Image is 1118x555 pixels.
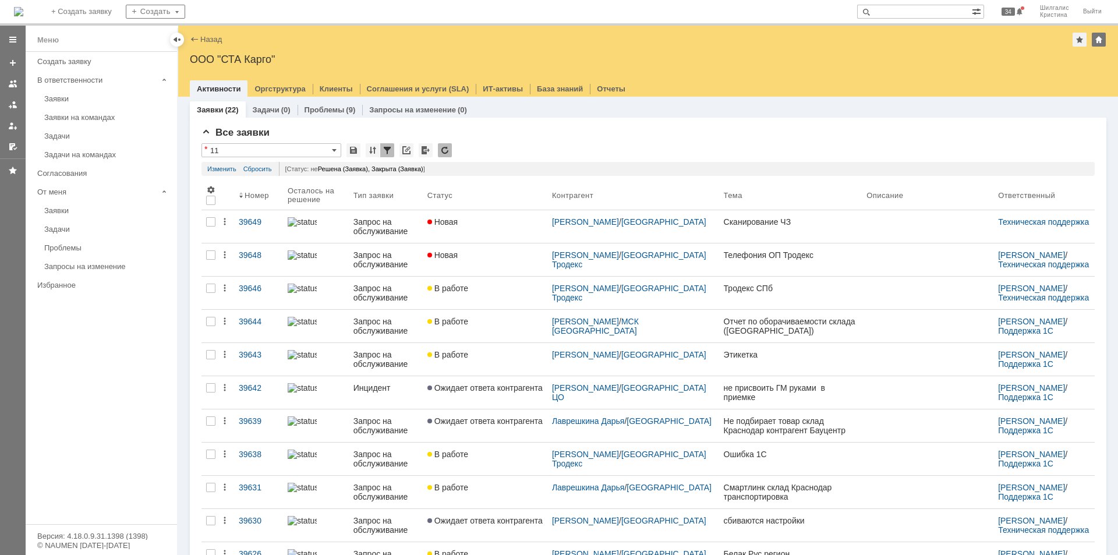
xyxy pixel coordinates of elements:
[288,250,317,260] img: statusbar-100 (1).png
[349,376,423,409] a: Инцидент
[349,277,423,309] a: Запрос на обслуживание
[3,54,22,72] a: Создать заявку
[427,450,468,459] span: В работе
[724,350,858,359] div: Этикетка
[288,516,317,525] img: statusbar-100 (1).png
[423,243,547,276] a: Новая
[37,169,170,178] div: Согласования
[427,217,458,227] span: Новая
[719,310,862,342] a: Отчет по оборачиваемости склада ([GEOGRAPHIC_DATA])
[998,383,1090,402] div: /
[234,310,283,342] a: 39644
[423,277,547,309] a: В работе
[724,450,858,459] div: Ошибка 1С
[288,186,335,204] div: Осталось на решение
[288,483,317,492] img: statusbar-60 (1).png
[353,450,418,468] div: Запрос на обслуживание
[552,284,709,302] a: [GEOGRAPHIC_DATA] Тродекс
[40,239,175,257] a: Проблемы
[621,350,706,359] a: [GEOGRAPHIC_DATA]
[367,84,469,93] a: Соглашения и услуги (SLA)
[427,317,468,326] span: В работе
[719,443,862,475] a: Ошибка 1С
[234,443,283,475] a: 39638
[349,343,423,376] a: Запрос на обслуживание
[220,450,229,459] div: Действия
[719,376,862,409] a: не присвоить ГМ руками в приемке
[283,181,349,210] th: Осталось на решение
[552,317,714,335] div: /
[998,284,1065,293] a: [PERSON_NAME]
[998,284,1090,302] div: /
[220,284,229,293] div: Действия
[427,483,468,492] span: В работе
[552,284,619,293] a: [PERSON_NAME]
[353,284,418,302] div: Запрос на обслуживание
[552,450,709,468] a: [GEOGRAPHIC_DATA] Тродекс
[288,383,317,393] img: statusbar-100 (1).png
[37,188,157,196] div: От меня
[719,343,862,376] a: Этикетка
[552,250,619,260] a: [PERSON_NAME]
[234,243,283,276] a: 39648
[346,143,360,157] div: Сохранить вид
[14,7,23,16] img: logo
[353,516,418,535] div: Запрос на обслуживание
[40,108,175,126] a: Заявки на командах
[719,277,862,309] a: Тродекс СПб
[225,105,238,114] div: (22)
[37,532,165,540] div: Версия: 4.18.0.9.31.1398 (1398)
[239,483,278,492] div: 39631
[254,84,305,93] a: Оргструктура
[126,5,185,19] div: Создать
[380,143,394,157] div: Фильтрация...
[239,383,278,393] div: 39642
[220,317,229,326] div: Действия
[366,143,380,157] div: Сортировка...
[283,476,349,508] a: statusbar-60 (1).png
[423,409,547,442] a: Ожидает ответа контрагента
[719,409,862,442] a: Не подбирает товар склад Краснодар контрагент Бауцентр
[288,217,317,227] img: statusbar-100 (1).png
[552,250,714,269] div: /
[239,217,278,227] div: 39649
[283,277,349,309] a: statusbar-100 (1).png
[44,132,170,140] div: Задачи
[220,416,229,426] div: Действия
[998,293,1089,302] a: Техническая поддержка
[234,376,283,409] a: 39642
[353,416,418,435] div: Запрос на обслуживание
[40,220,175,238] a: Задачи
[998,250,1090,269] div: /
[204,145,207,153] div: Настройки списка отличаются от сохраненных в виде
[552,516,714,525] div: /
[552,250,709,269] a: [GEOGRAPHIC_DATA] Тродекс
[3,96,22,114] a: Заявки в моей ответственности
[234,409,283,442] a: 39639
[239,250,278,260] div: 39648
[419,143,433,157] div: Экспорт списка
[427,191,452,200] div: Статус
[552,350,619,359] a: [PERSON_NAME]
[423,210,547,243] a: Новая
[44,225,170,234] div: Задачи
[552,450,714,468] div: /
[998,359,1053,369] a: Поддержка 1С
[552,217,714,227] div: /
[281,105,291,114] div: (0)
[998,492,1053,501] a: Поддержка 1С
[283,343,349,376] a: statusbar-100 (1).png
[33,164,175,182] a: Согласования
[40,90,175,108] a: Заявки
[349,509,423,542] a: Запрос на обслуживание
[998,317,1065,326] a: [PERSON_NAME]
[552,284,714,302] div: /
[239,350,278,359] div: 39643
[283,443,349,475] a: statusbar-40 (1).png
[288,350,317,359] img: statusbar-100 (1).png
[998,426,1053,435] a: Поддержка 1С
[998,217,1089,227] a: Техническая поддержка
[552,416,714,426] div: /
[44,262,170,271] div: Запросы на изменение
[245,191,269,200] div: Номер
